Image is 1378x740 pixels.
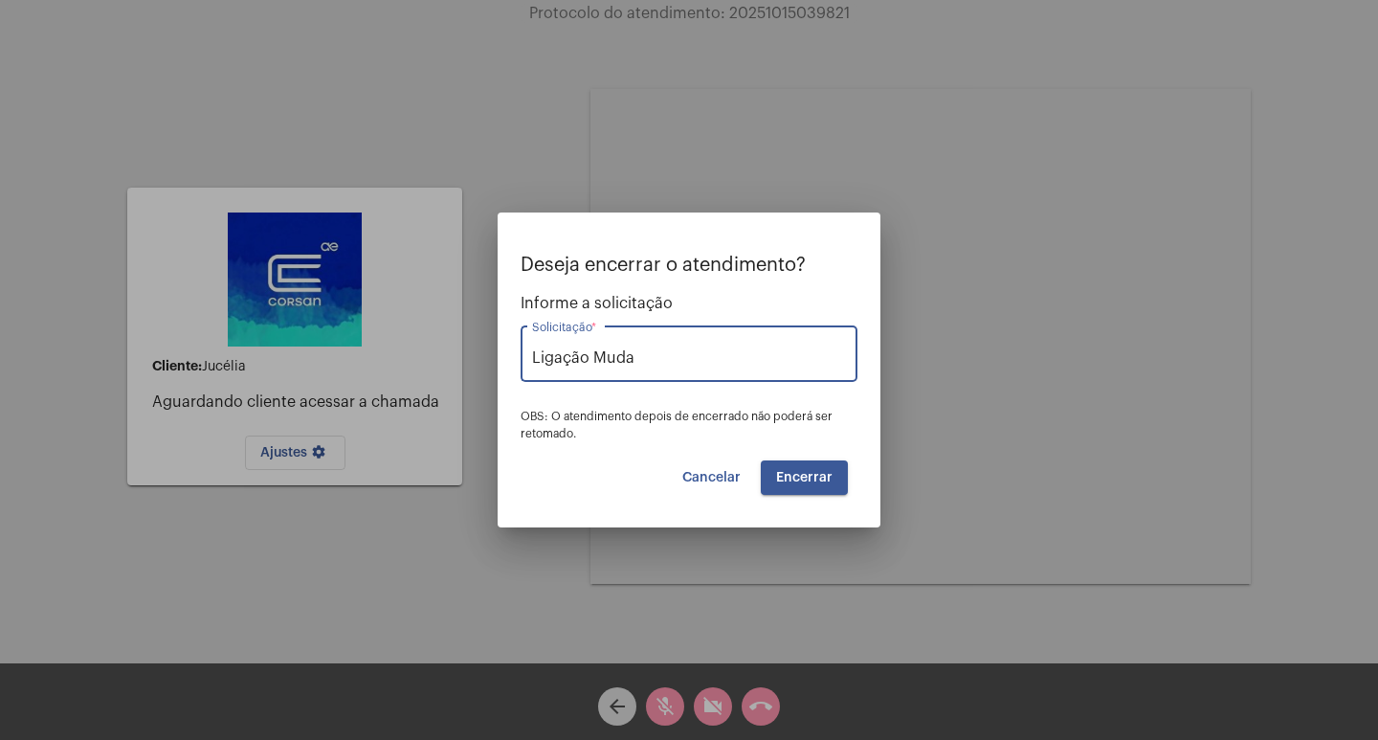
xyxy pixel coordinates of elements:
input: Buscar solicitação [532,349,846,367]
p: Deseja encerrar o atendimento? [521,255,857,276]
span: Cancelar [682,471,741,484]
button: Encerrar [761,460,848,495]
span: Informe a solicitação [521,295,857,312]
span: OBS: O atendimento depois de encerrado não poderá ser retomado. [521,411,833,439]
button: Cancelar [667,460,756,495]
span: Encerrar [776,471,833,484]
